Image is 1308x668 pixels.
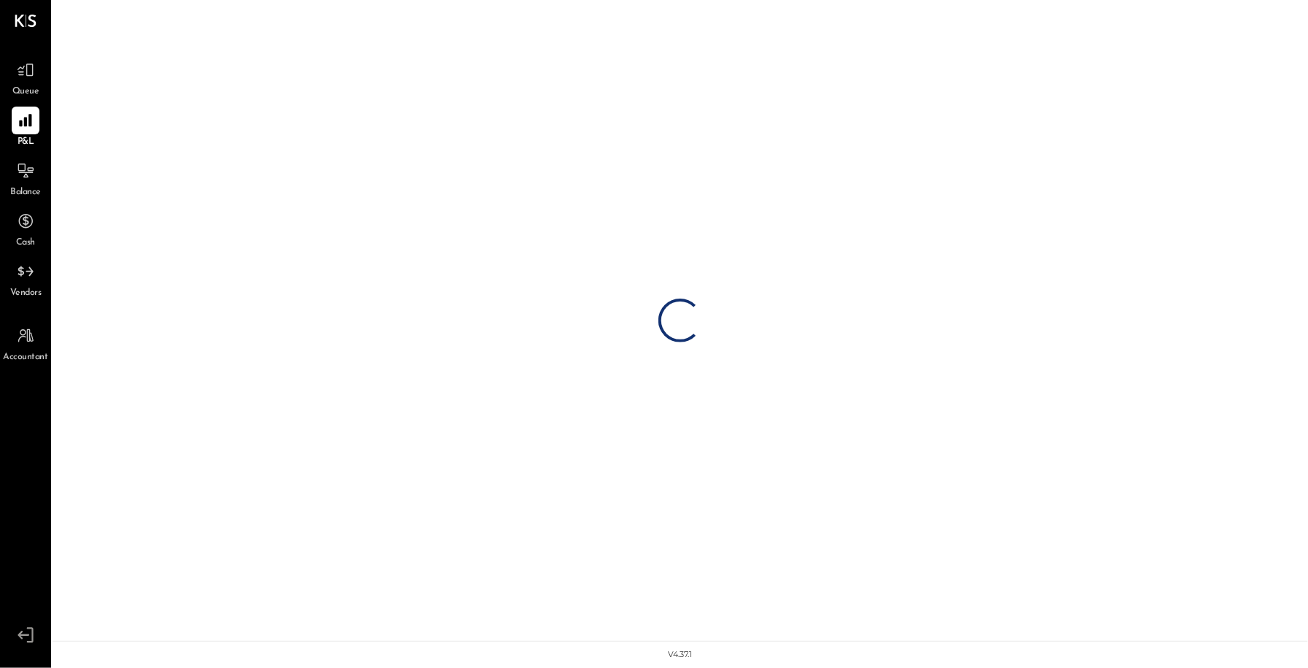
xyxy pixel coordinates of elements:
span: Balance [10,186,41,199]
div: v 4.37.1 [669,649,693,661]
span: Accountant [4,351,48,364]
a: P&L [1,107,50,149]
span: Vendors [10,287,42,300]
span: Cash [16,237,35,250]
a: Vendors [1,258,50,300]
a: Balance [1,157,50,199]
a: Cash [1,207,50,250]
span: P&L [18,136,34,149]
a: Queue [1,56,50,99]
span: Queue [12,85,39,99]
a: Accountant [1,322,50,364]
